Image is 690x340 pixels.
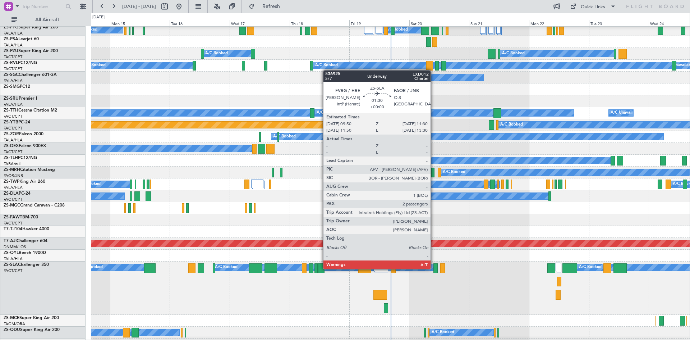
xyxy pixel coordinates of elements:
div: Wed 17 [230,20,290,26]
div: A/C Booked [502,48,525,59]
a: ZS-TTHCessna Citation M2 [4,108,57,113]
div: A/C Booked [80,262,103,273]
span: ZS-DEX [4,144,19,148]
a: FALA/HLA [4,42,23,48]
a: ZS-PPGSuper King Air 200 [4,25,58,30]
a: ZS-PSALearjet 60 [4,37,39,41]
a: T7-TJ104Hawker 4000 [4,227,49,231]
span: T7-TJ104 [4,227,22,231]
a: FABA/null [4,161,22,167]
span: ZS-PPG [4,25,18,30]
span: Refresh [256,4,286,9]
button: Quick Links [566,1,620,12]
span: All Aircraft [19,17,76,22]
a: ZS-ZORFalcon 2000 [4,132,43,136]
span: ZS-YTB [4,120,18,124]
div: A/C Booked [374,191,397,201]
a: ZS-SGCChallenger 601-3A [4,73,57,77]
a: FACT/CPT [4,149,22,155]
span: ZS-SMG [4,85,20,89]
span: ZS-ZOR [4,132,19,136]
a: ZS-MRHCitation Mustang [4,168,55,172]
a: DNMM/LOS [4,244,26,250]
span: [DATE] - [DATE] [122,3,156,10]
button: Refresh [245,1,289,12]
div: A/C Booked [500,119,523,130]
div: [DATE] [92,14,105,21]
span: ZS-RVL [4,61,18,65]
span: ZS-OYL [4,251,19,255]
a: ZS-MCESuper King Air 200 [4,316,59,320]
span: ZS-TLH [4,156,18,160]
span: ZS-FAW [4,215,20,219]
a: FALA/HLA [4,256,23,262]
div: A/C Booked [395,179,418,190]
a: FACT/CPT [4,197,22,202]
span: ZS-MCE [4,316,19,320]
a: ZS-TLHPC12/NG [4,156,37,160]
a: ZS-OYLBeech 1900D [4,251,46,255]
a: FACT/CPT [4,268,22,273]
a: FAGM/QRA [4,321,25,327]
a: FALA/HLA [4,31,23,36]
span: ZS-SGC [4,73,19,77]
a: ZS-SLAChallenger 350 [4,263,49,267]
a: FACT/CPT [4,66,22,72]
a: ZS-RVLPC12/NG [4,61,37,65]
a: ZS-FAWTBM-700 [4,215,38,219]
div: Mon 15 [110,20,170,26]
div: Quick Links [581,4,605,11]
a: ZS-TWPKing Air 260 [4,180,45,184]
a: FACT/CPT [4,221,22,226]
div: A/C Unavailable [611,108,640,118]
a: FALA/HLA [4,102,23,107]
a: ZS-PZUSuper King Air 200 [4,49,58,53]
div: Fri 19 [349,20,409,26]
div: A/C Booked [379,72,401,83]
a: FALA/HLA [4,137,23,143]
div: A/C Booked [378,155,401,166]
span: ZS-SLA [4,263,18,267]
span: ZS-MGC [4,203,20,208]
div: A/C Booked [315,262,338,273]
span: T7-AJI [4,239,17,243]
div: A/C Booked [273,131,296,142]
a: FALA/HLA [4,185,23,190]
a: ZS-DLAPC-24 [4,191,31,196]
div: A/C Booked [443,167,465,178]
div: A/C Booked [205,48,228,59]
a: ZS-DEXFalcon 900EX [4,144,46,148]
a: ZS-ODUSuper King Air 200 [4,328,60,332]
span: ZS-SRU [4,96,19,101]
span: ZS-PZU [4,49,18,53]
div: A/C Booked [579,262,602,273]
span: ZS-TTH [4,108,18,113]
div: Sun 21 [469,20,529,26]
div: A/C Booked [315,60,338,71]
span: ZS-TWP [4,180,19,184]
a: ZS-MGCGrand Caravan - C208 [4,203,65,208]
span: ZS-PSA [4,37,18,41]
div: A/C Booked [317,108,339,118]
div: Mon 22 [529,20,589,26]
div: A/C Booked [83,60,106,71]
div: Thu 18 [290,20,350,26]
span: ZS-ODU [4,328,20,332]
a: ZS-SMGPC12 [4,85,30,89]
a: FALA/HLA [4,78,23,83]
div: A/C Booked [332,262,354,273]
input: Trip Number [22,1,63,12]
div: A/C Booked [385,24,408,35]
a: T7-AJIChallenger 604 [4,239,47,243]
span: ZS-MRH [4,168,20,172]
div: Tue 23 [589,20,649,26]
button: All Aircraft [8,14,78,26]
a: ZS-YTBPC-24 [4,120,30,124]
div: Tue 16 [170,20,230,26]
a: FACT/CPT [4,54,22,60]
span: ZS-DLA [4,191,19,196]
a: FACT/CPT [4,126,22,131]
a: ZS-SRUPremier I [4,96,37,101]
div: A/C Booked [432,327,454,338]
a: FACT/CPT [4,114,22,119]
